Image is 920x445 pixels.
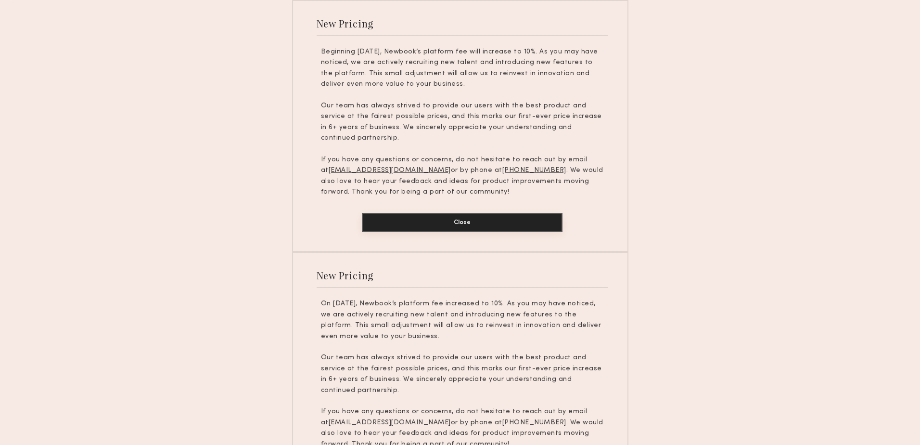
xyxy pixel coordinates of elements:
u: [PHONE_NUMBER] [502,419,566,426]
p: On [DATE], Newbook’s platform fee increased to 10%. As you may have noticed, we are actively recr... [321,299,604,342]
div: New Pricing [317,269,374,282]
p: Our team has always strived to provide our users with the best product and service at the fairest... [321,101,604,144]
div: New Pricing [317,17,374,30]
p: Beginning [DATE], Newbook’s platform fee will increase to 10%. As you may have noticed, we are ac... [321,47,604,90]
button: Close [362,213,562,232]
u: [EMAIL_ADDRESS][DOMAIN_NAME] [329,167,451,173]
p: If you have any questions or concerns, do not hesitate to reach out by email at or by phone at . ... [321,155,604,198]
u: [PHONE_NUMBER] [502,167,566,173]
u: [EMAIL_ADDRESS][DOMAIN_NAME] [329,419,451,426]
p: Our team has always strived to provide our users with the best product and service at the fairest... [321,353,604,396]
